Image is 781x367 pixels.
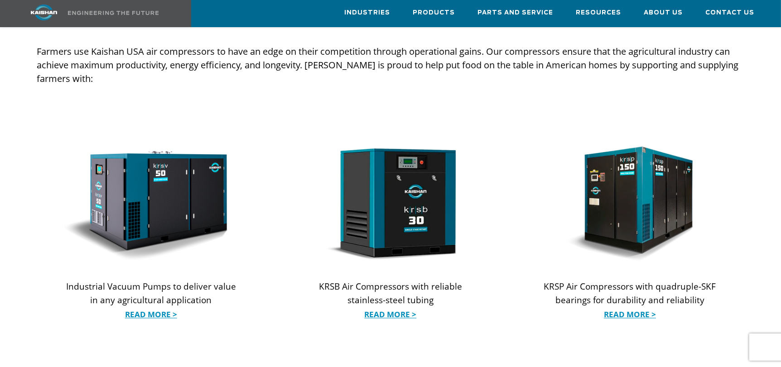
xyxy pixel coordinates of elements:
[477,8,553,18] span: Parts and Service
[705,0,754,25] a: Contact Us
[304,308,478,322] a: Read More >
[64,308,238,322] a: Read More >
[37,45,744,86] p: Farmers use Kaishan USA air compressors to have an edge on their competition through operational ...
[477,0,553,25] a: Parts and Service
[304,280,478,321] p: KRSB Air Compressors with reliable stainless-steel tubing
[10,5,78,20] img: kaishan logo
[644,8,683,18] span: About Us
[68,11,159,15] img: Engineering the future
[543,280,717,321] p: KRSP Air Compressors with quadruple-SKF bearings for durability and reliability
[705,8,754,18] span: Contact Us
[304,147,478,262] img: krsb30
[344,8,390,18] span: Industries
[344,0,390,25] a: Industries
[64,280,238,321] p: Industrial Vacuum Pumps to deliver value in any agricultural application
[576,0,621,25] a: Resources
[576,8,621,18] span: Resources
[413,0,455,25] a: Products
[543,308,717,322] a: Read More >
[413,8,455,18] span: Products
[543,147,717,262] img: krsp150
[64,147,238,262] img: krsv50
[644,0,683,25] a: About Us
